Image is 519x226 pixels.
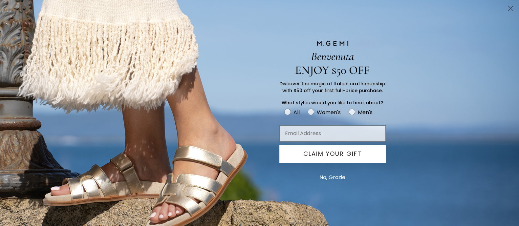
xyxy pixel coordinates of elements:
[279,125,386,142] input: Email Address
[295,63,370,77] span: ENJOY $50 OFF
[316,40,349,46] img: M.GEMI
[293,108,300,116] div: All
[279,80,385,94] span: Discover the magic of Italian craftsmanship with $50 off your first full-price purchase.
[282,99,383,106] span: What styles would you like to hear about?
[279,145,386,163] button: CLAIM YOUR GIFT
[316,169,349,186] button: No, Grazie
[505,3,516,14] button: Close dialog
[358,108,373,116] div: Men's
[317,108,341,116] div: Women's
[311,50,354,63] span: Benvenuta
